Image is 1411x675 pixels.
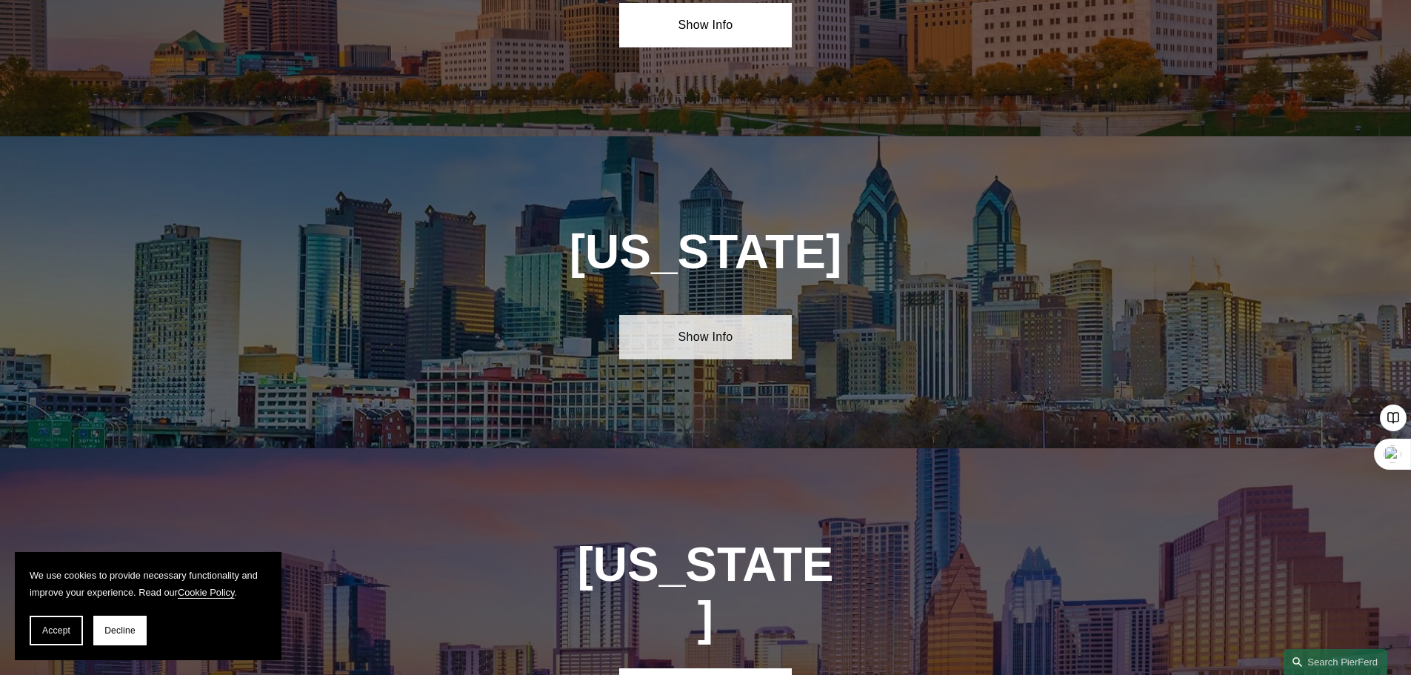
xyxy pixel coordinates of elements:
a: Search this site [1284,649,1387,675]
p: We use cookies to provide necessary functionality and improve your experience. Read our . [30,567,267,601]
span: Decline [104,625,136,636]
span: Accept [42,625,70,636]
h1: [US_STATE] [576,538,835,646]
button: Accept [30,616,83,645]
a: Show Info [619,315,792,359]
section: Cookie banner [15,552,281,660]
a: Cookie Policy [178,587,235,598]
h1: [US_STATE] [490,225,921,279]
a: Show Info [619,3,792,47]
button: Decline [93,616,147,645]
